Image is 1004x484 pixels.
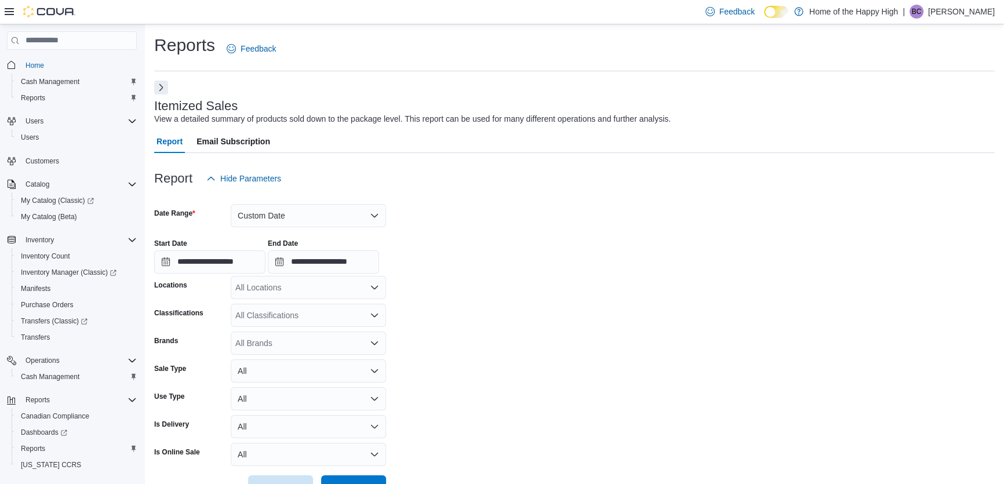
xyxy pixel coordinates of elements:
button: Inventory Count [12,248,141,264]
a: My Catalog (Classic) [12,192,141,209]
button: Cash Management [12,369,141,385]
span: BC [912,5,922,19]
button: Operations [21,354,64,367]
input: Dark Mode [764,6,788,18]
button: All [231,359,386,383]
a: Purchase Orders [16,298,78,312]
span: Report [157,130,183,153]
span: [US_STATE] CCRS [21,460,81,470]
button: Inventory [21,233,59,247]
span: Users [21,114,137,128]
div: Brynn Cameron [910,5,923,19]
a: [US_STATE] CCRS [16,458,86,472]
a: My Catalog (Beta) [16,210,82,224]
h1: Reports [154,34,215,57]
h3: Itemized Sales [154,99,238,113]
span: Transfers [21,333,50,342]
a: My Catalog (Classic) [16,194,99,208]
span: Purchase Orders [16,298,137,312]
a: Cash Management [16,370,84,384]
span: Cash Management [21,372,79,381]
a: Reports [16,442,50,456]
span: Dashboards [16,425,137,439]
span: Inventory [26,235,54,245]
span: My Catalog (Classic) [16,194,137,208]
span: Reports [26,395,50,405]
span: Cash Management [16,75,137,89]
a: Customers [21,154,64,168]
a: Canadian Compliance [16,409,94,423]
button: Purchase Orders [12,297,141,313]
label: Brands [154,336,178,345]
button: Users [2,113,141,129]
label: Sale Type [154,364,186,373]
span: Transfers (Classic) [16,314,137,328]
a: Home [21,59,49,72]
input: Press the down key to open a popover containing a calendar. [268,250,379,274]
span: Manifests [21,284,50,293]
p: [PERSON_NAME] [928,5,995,19]
span: Cash Management [16,370,137,384]
p: Home of the Happy High [809,5,898,19]
label: Use Type [154,392,184,401]
button: Reports [2,392,141,408]
button: Transfers [12,329,141,345]
button: Users [21,114,48,128]
span: Customers [21,154,137,168]
span: Transfers (Classic) [21,316,88,326]
span: Dashboards [21,428,67,437]
button: Reports [12,90,141,106]
a: Dashboards [12,424,141,441]
button: Custom Date [231,204,386,227]
label: Classifications [154,308,203,318]
button: Catalog [21,177,54,191]
span: Feedback [719,6,755,17]
a: Reports [16,91,50,105]
button: Open list of options [370,311,379,320]
button: Users [12,129,141,145]
span: Operations [21,354,137,367]
button: Inventory [2,232,141,248]
button: Home [2,57,141,74]
span: Email Subscription [197,130,270,153]
a: Dashboards [16,425,72,439]
label: Is Online Sale [154,447,200,457]
label: Is Delivery [154,420,189,429]
img: Cova [23,6,75,17]
button: [US_STATE] CCRS [12,457,141,473]
span: My Catalog (Beta) [21,212,77,221]
div: View a detailed summary of products sold down to the package level. This report can be used for m... [154,113,671,125]
input: Press the down key to open a popover containing a calendar. [154,250,265,274]
button: All [231,387,386,410]
a: Users [16,130,43,144]
button: Catalog [2,176,141,192]
button: My Catalog (Beta) [12,209,141,225]
span: Inventory Manager (Classic) [16,265,137,279]
span: Washington CCRS [16,458,137,472]
span: Users [16,130,137,144]
a: Feedback [222,37,281,60]
span: Feedback [241,43,276,54]
span: Catalog [26,180,49,189]
span: Reports [21,444,45,453]
span: Users [21,133,39,142]
a: Transfers (Classic) [16,314,92,328]
label: End Date [268,239,298,248]
a: Cash Management [16,75,84,89]
span: Canadian Compliance [21,412,89,421]
button: Hide Parameters [202,167,286,190]
button: Reports [21,393,54,407]
label: Start Date [154,239,187,248]
span: Canadian Compliance [16,409,137,423]
span: Transfers [16,330,137,344]
p: | [903,5,905,19]
span: Inventory Manager (Classic) [21,268,117,277]
button: Open list of options [370,339,379,348]
span: Operations [26,356,60,365]
label: Date Range [154,209,195,218]
button: Open list of options [370,283,379,292]
button: Next [154,81,168,94]
span: Inventory Count [16,249,137,263]
span: Home [21,58,137,72]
